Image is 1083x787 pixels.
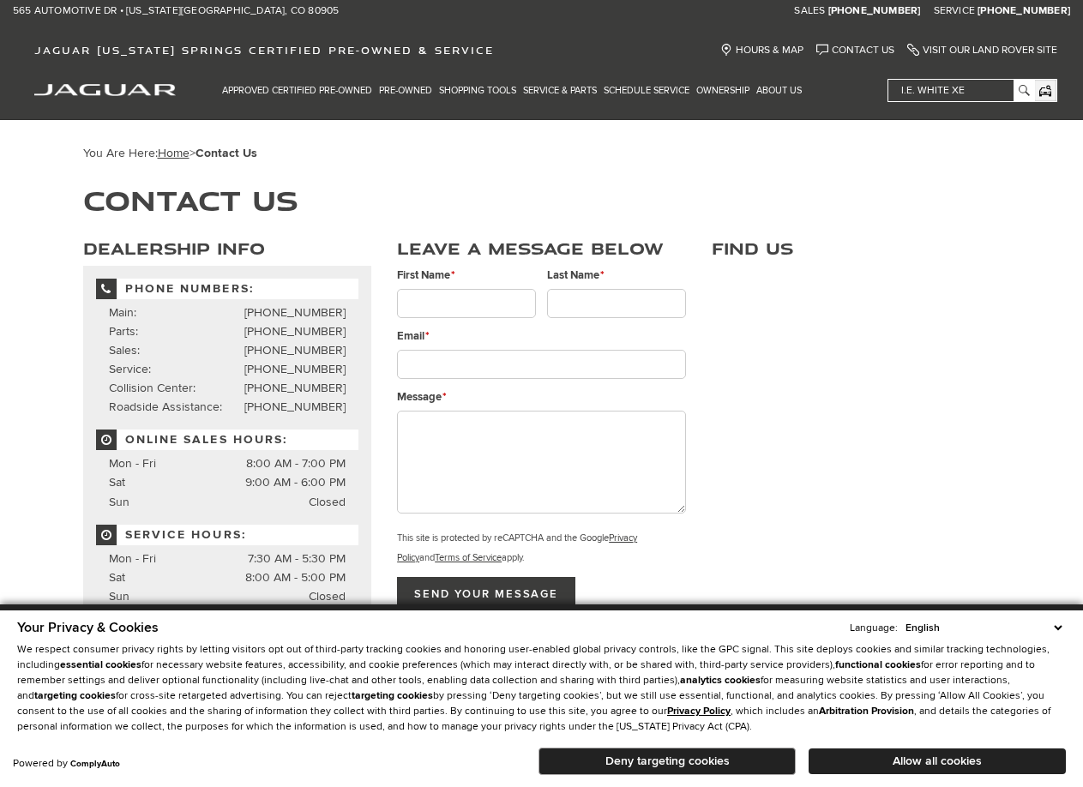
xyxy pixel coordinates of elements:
h3: Leave a Message Below [397,240,686,257]
label: Email [397,327,430,345]
span: Parts: [109,324,138,339]
a: About Us [753,75,805,105]
a: jaguar [34,81,176,96]
span: 8:00 AM - 5:00 PM [245,568,346,587]
strong: Contact Us [196,146,257,160]
span: Sat [109,570,125,585]
a: [PHONE_NUMBER] [244,381,346,395]
h1: Contact Us [83,186,1001,214]
a: Approved Certified Pre-Owned [219,75,376,105]
strong: targeting cookies [352,689,433,702]
span: Mon - Fri [109,551,156,566]
small: This site is protected by reCAPTCHA and the Google and apply. [397,532,637,563]
a: Shopping Tools [436,75,520,105]
a: [PHONE_NUMBER] [244,305,346,320]
span: Closed [309,493,346,512]
strong: essential cookies [60,658,141,671]
a: 565 Automotive Dr • [US_STATE][GEOGRAPHIC_DATA], CO 80905 [13,4,339,18]
h3: Find Us [712,240,1001,257]
h3: Dealership Info [83,240,372,257]
span: Jaguar [US_STATE] Springs Certified Pre-Owned & Service [34,44,494,57]
a: Visit Our Land Rover Site [907,44,1057,57]
div: Powered by [13,759,120,769]
label: First Name [397,266,455,285]
span: Closed [309,587,346,606]
input: Send your message [397,577,575,611]
span: 9:00 AM - 6:00 PM [245,473,346,492]
span: Sales: [109,343,140,357]
input: i.e. White XE [888,80,1033,101]
a: Pre-Owned [376,75,436,105]
span: Service Hours: [96,525,359,545]
a: [PHONE_NUMBER] [244,362,346,376]
div: Breadcrumbs [83,146,1001,160]
strong: Arbitration Provision [819,705,914,718]
span: 7:30 AM - 5:30 PM [248,550,346,568]
span: Main: [109,305,136,320]
p: We respect consumer privacy rights by letting visitors opt out of third-party tracking cookies an... [17,642,1066,735]
strong: analytics cookies [680,674,761,687]
a: [PHONE_NUMBER] [978,4,1070,18]
span: Collision Center: [109,381,196,395]
div: Language: [850,623,898,634]
span: Online Sales Hours: [96,430,359,450]
a: [PHONE_NUMBER] [244,324,346,339]
button: Allow all cookies [809,748,1066,774]
span: Roadside Assistance: [109,400,222,414]
a: Schedule Service [600,75,693,105]
label: Message [397,387,447,406]
a: Jaguar [US_STATE] Springs Certified Pre-Owned & Service [26,44,502,57]
span: Service: [109,362,151,376]
strong: targeting cookies [34,689,116,702]
a: Contact Us [816,44,894,57]
a: [PHONE_NUMBER] [828,4,921,18]
span: Sun [109,589,129,604]
a: Service & Parts [520,75,600,105]
span: Phone Numbers: [96,279,359,299]
nav: Main Navigation [219,75,805,105]
span: Your Privacy & Cookies [17,619,159,636]
span: 8:00 AM - 7:00 PM [246,454,346,473]
span: You Are Here: [83,146,257,160]
span: Sun [109,495,129,509]
span: Sales [794,4,825,17]
span: Mon - Fri [109,456,156,471]
a: Hours & Map [720,44,803,57]
label: Last Name [547,266,605,285]
a: ComplyAuto [70,759,120,769]
a: [PHONE_NUMBER] [244,343,346,357]
span: > [158,146,257,160]
iframe: Dealer location map [712,266,1001,604]
strong: functional cookies [835,658,921,671]
span: Service [934,4,975,17]
span: Sat [109,475,125,490]
button: Deny targeting cookies [538,748,796,775]
select: Language Select [901,620,1066,636]
img: Jaguar [34,84,176,96]
a: Ownership [693,75,753,105]
a: [PHONE_NUMBER] [244,400,346,414]
a: Home [158,146,190,160]
a: Privacy Policy [667,705,731,718]
a: Terms of Service [435,552,502,563]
